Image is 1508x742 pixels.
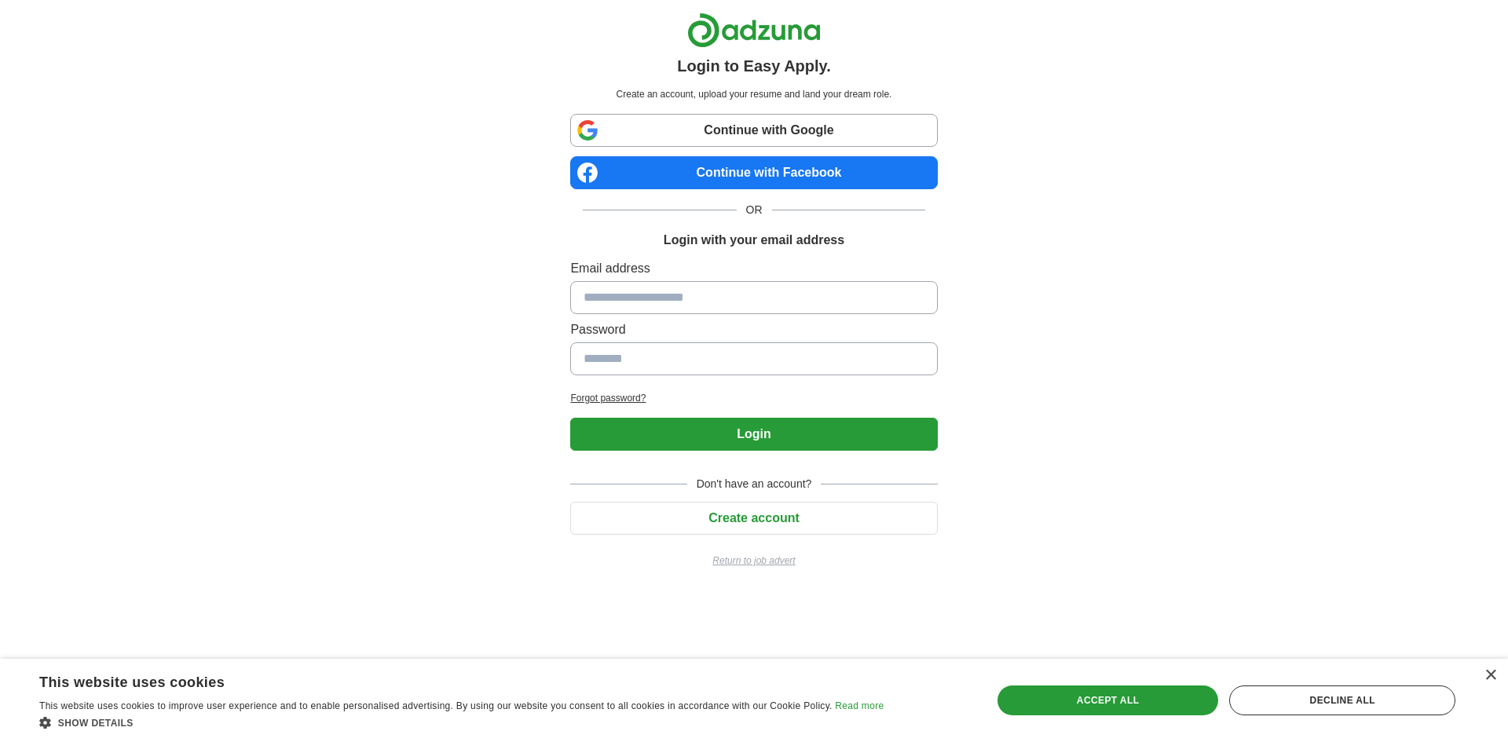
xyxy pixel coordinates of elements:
[570,418,937,451] button: Login
[58,718,134,729] span: Show details
[570,320,937,339] label: Password
[39,700,833,711] span: This website uses cookies to improve user experience and to enable personalised advertising. By u...
[835,700,884,711] a: Read more, opens a new window
[664,231,844,250] h1: Login with your email address
[570,511,937,525] a: Create account
[687,476,822,492] span: Don't have an account?
[677,54,831,78] h1: Login to Easy Apply.
[39,715,884,730] div: Show details
[1229,685,1455,715] div: Decline all
[570,502,937,535] button: Create account
[570,259,937,278] label: Email address
[997,685,1219,715] div: Accept all
[1484,670,1496,682] div: Close
[573,87,934,101] p: Create an account, upload your resume and land your dream role.
[570,554,937,568] a: Return to job advert
[570,156,937,189] a: Continue with Facebook
[570,114,937,147] a: Continue with Google
[737,202,772,218] span: OR
[570,391,937,405] a: Forgot password?
[39,668,844,692] div: This website uses cookies
[687,13,821,48] img: Adzuna logo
